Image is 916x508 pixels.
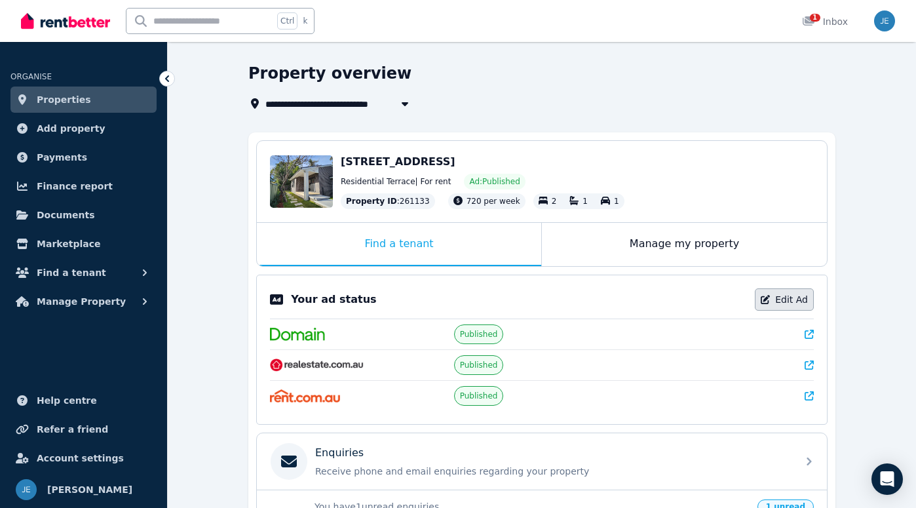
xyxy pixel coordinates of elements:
span: [STREET_ADDRESS] [341,155,455,168]
span: Find a tenant [37,265,106,281]
div: Open Intercom Messenger [871,463,903,495]
span: Published [460,360,498,370]
img: Rent.com.au [270,389,340,402]
a: Properties [10,87,157,113]
a: Documents [10,202,157,228]
span: Payments [37,149,87,165]
span: Help centre [37,393,97,408]
p: Your ad status [291,292,376,307]
span: Add property [37,121,105,136]
span: 720 per week [467,197,520,206]
button: Find a tenant [10,260,157,286]
span: 1 [582,197,588,206]
img: Jeff [874,10,895,31]
span: Ctrl [277,12,297,29]
h1: Property overview [248,63,411,84]
a: Refer a friend [10,416,157,442]
span: 1 [810,14,820,22]
a: Account settings [10,445,157,471]
span: Published [460,391,498,401]
div: Inbox [802,15,848,28]
a: Add property [10,115,157,142]
div: Find a tenant [257,223,541,266]
span: Finance report [37,178,113,194]
a: Payments [10,144,157,170]
span: 1 [614,197,619,206]
span: [PERSON_NAME] [47,482,132,498]
img: RealEstate.com.au [270,359,364,372]
span: Property ID [346,196,397,206]
img: RentBetter [21,11,110,31]
a: Edit Ad [755,288,814,311]
a: EnquiriesReceive phone and email enquiries regarding your property [257,433,827,490]
img: Domain.com.au [270,328,325,341]
a: Marketplace [10,231,157,257]
span: Residential Terrace | For rent [341,176,451,187]
p: Receive phone and email enquiries regarding your property [315,465,790,478]
span: Marketplace [37,236,100,252]
p: Enquiries [315,445,364,461]
img: Jeff [16,479,37,500]
div: : 261133 [341,193,435,209]
a: Help centre [10,387,157,414]
span: Properties [37,92,91,107]
span: Manage Property [37,294,126,309]
div: Manage my property [542,223,827,266]
span: Ad: Published [469,176,520,187]
a: Finance report [10,173,157,199]
button: Manage Property [10,288,157,315]
span: k [303,16,307,26]
span: 2 [552,197,557,206]
span: ORGANISE [10,72,52,81]
span: Refer a friend [37,421,108,437]
span: Account settings [37,450,124,466]
span: Documents [37,207,95,223]
span: Published [460,329,498,340]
